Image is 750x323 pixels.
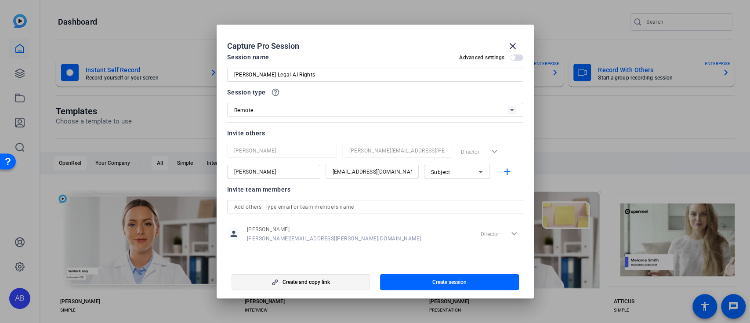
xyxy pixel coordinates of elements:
[247,235,421,242] span: [PERSON_NAME][EMAIL_ADDRESS][PERSON_NAME][DOMAIN_NAME]
[227,52,269,62] div: Session name
[333,167,412,177] input: Email...
[271,88,280,97] mat-icon: help_outline
[227,184,523,195] div: Invite team members
[227,128,523,138] div: Invite others
[227,36,523,57] div: Capture Pro Session
[234,145,330,156] input: Name...
[431,169,450,175] span: Subject
[234,167,313,177] input: Name...
[247,226,421,233] span: [PERSON_NAME]
[432,279,467,286] span: Create session
[227,87,266,98] span: Session type
[380,274,519,290] button: Create session
[234,202,516,212] input: Add others: Type email or team members name
[502,167,513,178] mat-icon: add
[507,41,518,51] mat-icon: close
[232,274,370,290] button: Create and copy link
[459,54,504,61] h2: Advanced settings
[234,69,516,80] input: Enter Session Name
[283,279,330,286] span: Create and copy link
[349,145,445,156] input: Email...
[227,227,240,240] mat-icon: person
[234,107,254,113] span: Remote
